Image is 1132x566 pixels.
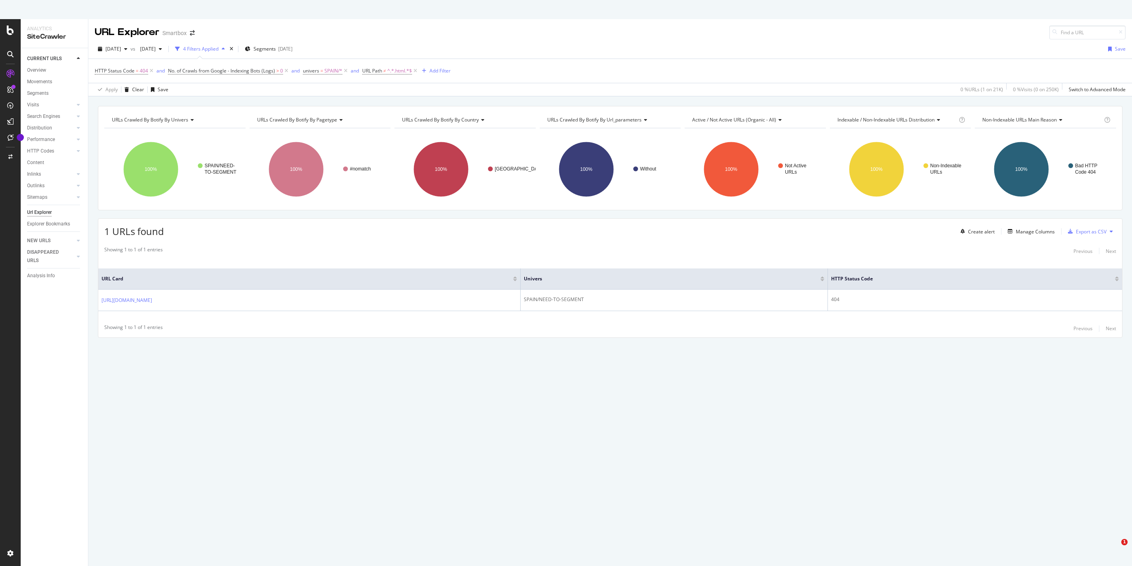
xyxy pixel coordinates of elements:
[190,30,195,36] div: arrow-right-arrow-left
[540,135,681,204] svg: A chart.
[95,43,131,55] button: [DATE]
[930,163,961,168] text: Non-Indexable
[1105,43,1126,55] button: Save
[975,135,1116,204] div: A chart.
[162,29,187,37] div: Smartbox
[1069,86,1126,93] div: Switch to Advanced Mode
[27,159,44,167] div: Content
[228,45,235,53] div: times
[27,248,67,265] div: DISAPPEARED URLS
[1073,246,1093,256] button: Previous
[320,67,323,74] span: =
[1066,83,1126,96] button: Switch to Advanced Mode
[1075,163,1097,168] text: Bad HTTP
[685,135,826,204] svg: A chart.
[957,225,995,238] button: Create alert
[387,65,412,76] span: ^.*.html.*$
[1115,45,1126,52] div: Save
[256,114,384,126] h4: URLs Crawled By Botify By pagetype
[27,32,82,41] div: SiteCrawler
[27,193,74,202] a: Sitemaps
[1073,248,1093,255] div: Previous
[168,67,275,74] span: No. of Crawls from Google - Indexing Bots (Logs)
[27,147,74,155] a: HTTP Codes
[95,25,159,39] div: URL Explorer
[27,89,49,98] div: Segments
[303,67,319,74] span: univers
[830,135,971,204] div: A chart.
[982,116,1057,123] span: Non-Indexable URLs Main Reason
[27,208,82,217] a: Url Explorer
[981,114,1103,126] h4: Non-Indexable URLs Main Reason
[691,114,819,126] h4: Active / Not Active URLs
[104,246,163,256] div: Showing 1 to 1 of 1 entries
[968,228,995,235] div: Create alert
[351,67,359,74] button: and
[27,248,74,265] a: DISAPPEARED URLS
[254,45,276,52] span: Segments
[27,78,82,86] a: Movements
[785,163,806,168] text: Not Active
[17,134,24,141] div: Tooltip anchor
[137,43,165,55] button: [DATE]
[1106,248,1116,255] div: Next
[27,272,82,280] a: Analysis Info
[1073,324,1093,333] button: Previous
[136,67,139,74] span: =
[104,225,164,238] span: 1 URLs found
[27,124,74,132] a: Distribution
[27,101,39,109] div: Visits
[1106,325,1116,332] div: Next
[27,66,82,74] a: Overview
[132,86,144,93] div: Clear
[419,66,451,76] button: Add Filter
[1105,539,1124,558] iframe: Intercom live chat
[692,116,776,123] span: Active / Not Active URLs (organic - all)
[257,116,337,123] span: URLs Crawled By Botify By pagetype
[1015,166,1028,172] text: 100%
[110,114,238,126] h4: URLs Crawled By Botify By univers
[27,272,55,280] div: Analysis Info
[837,116,935,123] span: Indexable / Non-Indexable URLs distribution
[546,114,674,126] h4: URLs Crawled By Botify By url_parameters
[524,296,824,303] div: SPAIN/NEED-TO-SEGMENT
[131,45,137,52] span: vs
[105,86,118,93] div: Apply
[1076,228,1107,235] div: Export as CSV
[547,116,642,123] span: URLs Crawled By Botify By url_parameters
[1075,169,1096,175] text: Code 404
[1106,324,1116,333] button: Next
[383,67,386,74] span: ≠
[156,67,165,74] div: and
[27,182,45,190] div: Outlinks
[27,112,60,121] div: Search Engines
[831,275,1103,282] span: HTTP Status Code
[148,83,168,96] button: Save
[1106,246,1116,256] button: Next
[1016,228,1055,235] div: Manage Columns
[831,296,1119,303] div: 404
[101,275,511,282] span: URL Card
[145,166,157,172] text: 100%
[27,220,70,228] div: Explorer Bookmarks
[27,182,74,190] a: Outlinks
[27,135,55,144] div: Performance
[104,324,163,333] div: Showing 1 to 1 of 1 entries
[291,67,300,74] button: and
[400,114,529,126] h4: URLs Crawled By Botify By country
[27,237,74,245] a: NEW URLS
[1013,86,1059,93] div: 0 % Visits ( 0 on 250K )
[105,45,121,52] span: 2025 Aug. 4th
[27,147,54,155] div: HTTP Codes
[429,67,451,74] div: Add Filter
[785,169,797,175] text: URLs
[27,208,52,217] div: Url Explorer
[1065,225,1107,238] button: Export as CSV
[27,193,47,202] div: Sitemaps
[870,166,882,172] text: 100%
[27,78,52,86] div: Movements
